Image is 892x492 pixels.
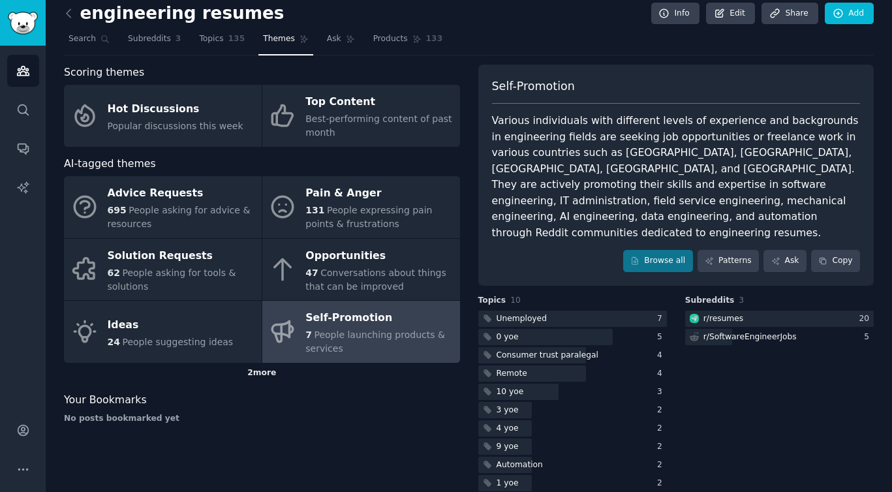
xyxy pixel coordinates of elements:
span: 62 [108,268,120,278]
span: 7 [305,330,312,340]
div: 20 [859,313,874,325]
span: People asking for tools & solutions [108,268,236,292]
span: Scoring themes [64,65,144,81]
div: 4 [657,350,667,361]
span: Popular discussions this week [108,121,243,131]
span: Conversations about things that can be improved [305,268,446,292]
img: resumes [690,314,699,323]
div: 2 [657,405,667,416]
span: 10 [510,296,521,305]
div: 9 yoe [497,441,519,453]
span: 3 [739,296,744,305]
div: 1 yoe [497,478,519,489]
div: Consumer trust paralegal [497,350,599,361]
div: r/ resumes [703,313,743,325]
a: Top ContentBest-performing content of past month [262,85,460,147]
h2: engineering resumes [64,3,284,24]
a: Hot DiscussionsPopular discussions this week [64,85,262,147]
span: Subreddits [685,295,735,307]
div: Pain & Anger [305,183,453,204]
a: Add [825,3,874,25]
a: Share [761,3,818,25]
div: Advice Requests [108,183,255,204]
div: Unemployed [497,313,547,325]
a: Ask [763,250,807,272]
div: Opportunities [305,245,453,266]
span: People launching products & services [305,330,445,354]
span: Topics [478,295,506,307]
div: 4 yoe [497,423,519,435]
a: Themes [258,29,313,55]
div: 2 more [64,363,460,384]
div: 3 yoe [497,405,519,416]
div: 2 [657,459,667,471]
span: Best-performing content of past month [305,114,452,138]
div: 2 [657,478,667,489]
a: Info [651,3,700,25]
div: 2 [657,441,667,453]
button: Copy [811,250,860,272]
a: Unemployed7 [478,311,667,327]
a: Subreddits3 [123,29,185,55]
span: Your Bookmarks [64,392,147,408]
div: Hot Discussions [108,99,243,119]
a: Solution Requests62People asking for tools & solutions [64,239,262,301]
div: Automation [497,459,543,471]
div: 5 [657,331,667,343]
a: Patterns [698,250,759,272]
a: 10 yoe3 [478,384,667,400]
span: AI-tagged themes [64,156,156,172]
div: No posts bookmarked yet [64,413,460,425]
a: 4 yoe2 [478,420,667,437]
a: Browse all [623,250,693,272]
a: Topics135 [194,29,249,55]
span: 133 [426,33,443,45]
span: People expressing pain points & frustrations [305,205,432,229]
div: Remote [497,368,527,380]
span: 3 [176,33,181,45]
a: Ideas24People suggesting ideas [64,301,262,363]
span: 135 [228,33,245,45]
div: Top Content [305,92,453,113]
a: Ask [322,29,360,55]
a: 9 yoe2 [478,438,667,455]
a: Opportunities47Conversations about things that can be improved [262,239,460,301]
a: Edit [706,3,755,25]
div: 7 [657,313,667,325]
a: Products133 [369,29,447,55]
span: Search [69,33,96,45]
a: Pain & Anger131People expressing pain points & frustrations [262,176,460,238]
a: 0 yoe5 [478,329,667,345]
div: r/ SoftwareEngineerJobs [703,331,797,343]
a: Consumer trust paralegal4 [478,347,667,363]
a: Advice Requests695People asking for advice & resources [64,176,262,238]
span: People asking for advice & resources [108,205,251,229]
img: GummySearch logo [8,12,38,35]
span: 131 [305,205,324,215]
span: Topics [199,33,223,45]
span: Themes [263,33,295,45]
a: r/SoftwareEngineerJobs5 [685,329,874,345]
div: Various individuals with different levels of experience and backgrounds in engineering fields are... [492,113,861,241]
span: Ask [327,33,341,45]
div: 10 yoe [497,386,524,398]
a: Self-Promotion7People launching products & services [262,301,460,363]
span: 695 [108,205,127,215]
div: 4 [657,368,667,380]
a: Automation2 [478,457,667,473]
span: People suggesting ideas [122,337,233,347]
a: 1 yoe2 [478,475,667,491]
div: 2 [657,423,667,435]
a: 3 yoe2 [478,402,667,418]
span: Subreddits [128,33,171,45]
div: Self-Promotion [305,308,453,329]
span: Products [373,33,408,45]
div: Solution Requests [108,245,255,266]
span: Self-Promotion [492,78,575,95]
div: Ideas [108,315,234,335]
span: 24 [108,337,120,347]
div: 0 yoe [497,331,519,343]
a: Search [64,29,114,55]
span: 47 [305,268,318,278]
div: 5 [864,331,874,343]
